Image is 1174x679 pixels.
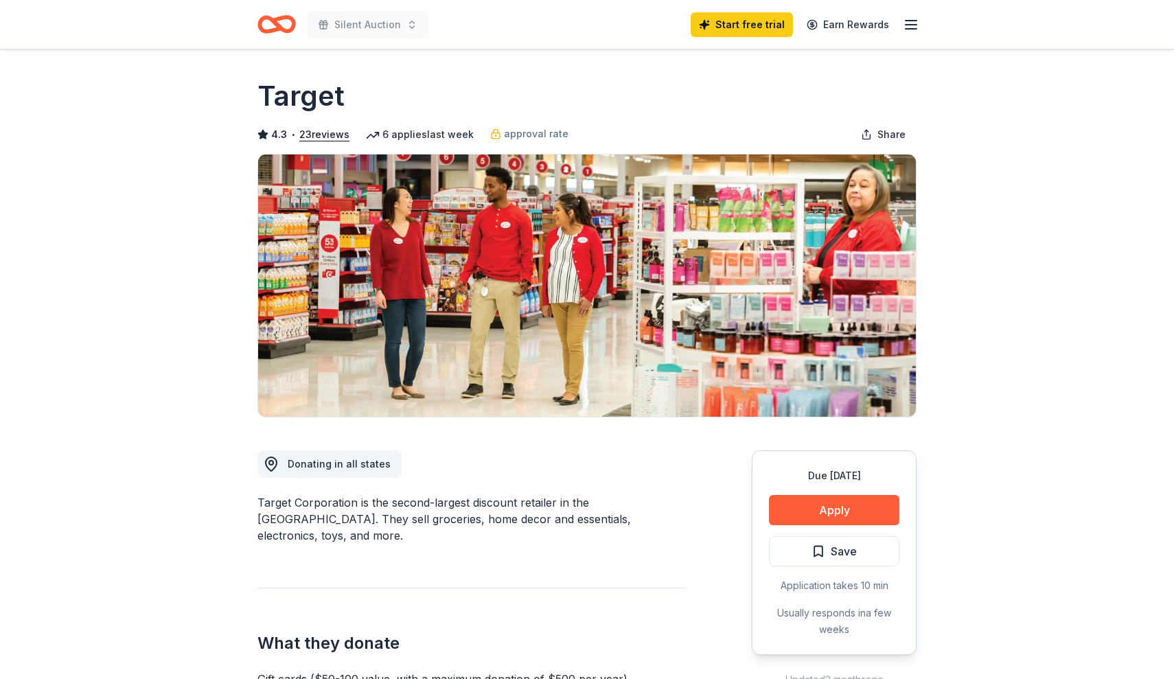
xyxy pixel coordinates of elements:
[831,542,857,560] span: Save
[271,126,287,143] span: 4.3
[257,8,296,41] a: Home
[291,129,296,140] span: •
[769,536,899,566] button: Save
[366,126,474,143] div: 6 applies last week
[307,11,428,38] button: Silent Auction
[257,77,345,115] h1: Target
[299,126,349,143] button: 23reviews
[257,632,686,654] h2: What they donate
[769,605,899,638] div: Usually responds in a few weeks
[850,121,917,148] button: Share
[257,494,686,544] div: Target Corporation is the second-largest discount retailer in the [GEOGRAPHIC_DATA]. They sell gr...
[334,16,401,33] span: Silent Auction
[798,12,897,37] a: Earn Rewards
[769,495,899,525] button: Apply
[258,154,916,417] img: Image for Target
[769,577,899,594] div: Application takes 10 min
[504,126,568,142] span: approval rate
[769,468,899,484] div: Due [DATE]
[288,458,391,470] span: Donating in all states
[691,12,793,37] a: Start free trial
[877,126,906,143] span: Share
[490,126,568,142] a: approval rate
